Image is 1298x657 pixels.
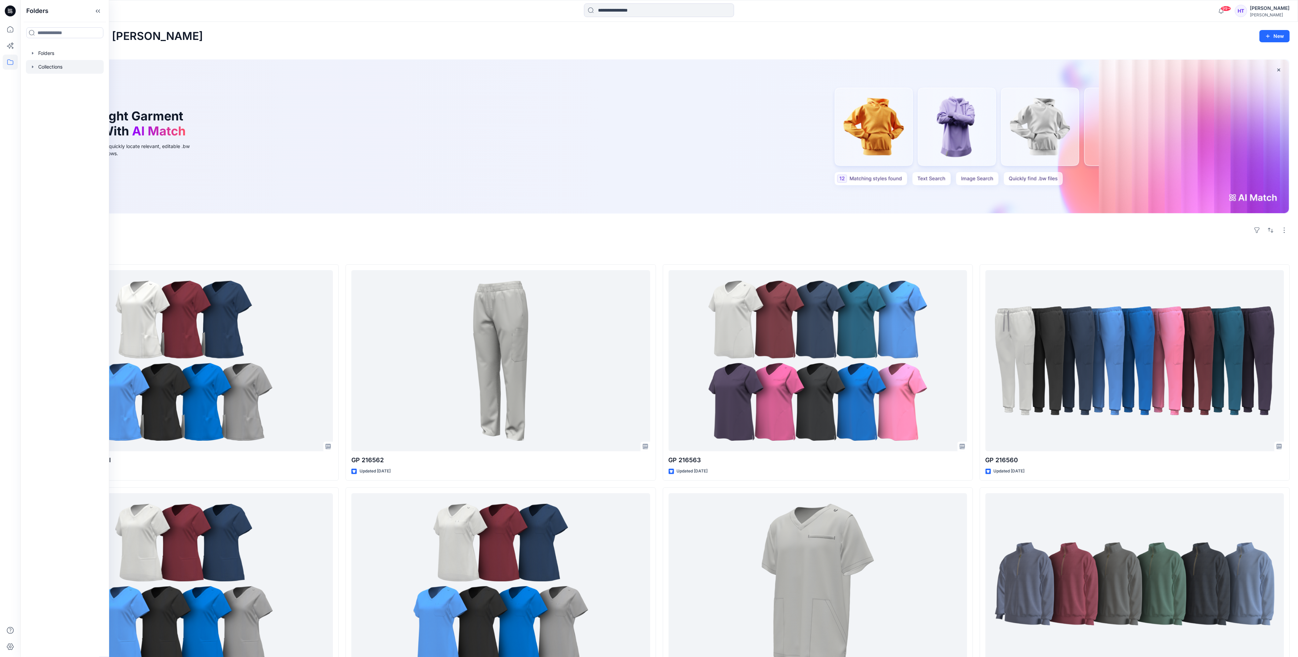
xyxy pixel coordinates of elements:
div: [PERSON_NAME] [1250,4,1289,12]
p: Updated [DATE] [677,468,708,475]
h4: Styles [29,249,1290,258]
div: Use text or image search to quickly locate relevant, editable .bw files for faster design workflows. [46,143,199,157]
a: GP 216562 [351,270,650,452]
span: AI Match [132,123,186,138]
a: new amazon top proposal [34,270,333,452]
h1: Find the Right Garment Instantly With [46,109,189,138]
p: GP 216563 [669,455,967,465]
h2: Welcome back, [PERSON_NAME] [29,30,203,43]
div: [PERSON_NAME] [1250,12,1289,17]
a: GP 216563 [669,270,967,452]
span: 99+ [1221,6,1231,11]
button: New [1259,30,1290,42]
p: GP 216560 [986,455,1284,465]
p: GP 216562 [351,455,650,465]
div: HT [1235,5,1247,17]
p: Updated [DATE] [360,468,391,475]
p: new amazon top proposal [34,455,333,465]
a: GP 216560 [986,270,1284,452]
p: Updated [DATE] [994,468,1025,475]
